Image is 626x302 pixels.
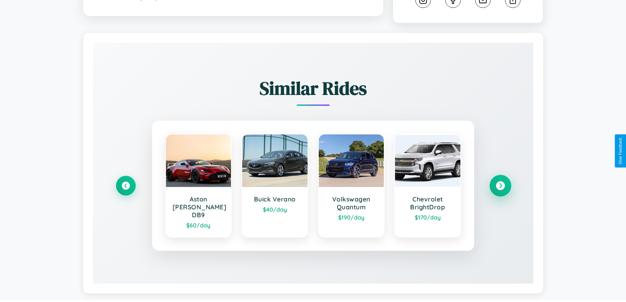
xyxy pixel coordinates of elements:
a: Aston [PERSON_NAME] DB9$60/day [165,134,232,238]
h2: Similar Rides [116,76,510,101]
a: Buick Verano$40/day [242,134,308,238]
h3: Aston [PERSON_NAME] DB9 [173,195,225,219]
a: Chevrolet BrightDrop$170/day [394,134,461,238]
a: Volkswagen Quantum$190/day [318,134,385,238]
div: $ 40 /day [249,206,301,213]
h3: Volkswagen Quantum [325,195,378,211]
div: $ 190 /day [325,214,378,221]
h3: Chevrolet BrightDrop [402,195,454,211]
div: $ 60 /day [173,221,225,229]
h3: Buick Verano [249,195,301,203]
div: $ 170 /day [402,214,454,221]
div: Give Feedback [618,138,623,164]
